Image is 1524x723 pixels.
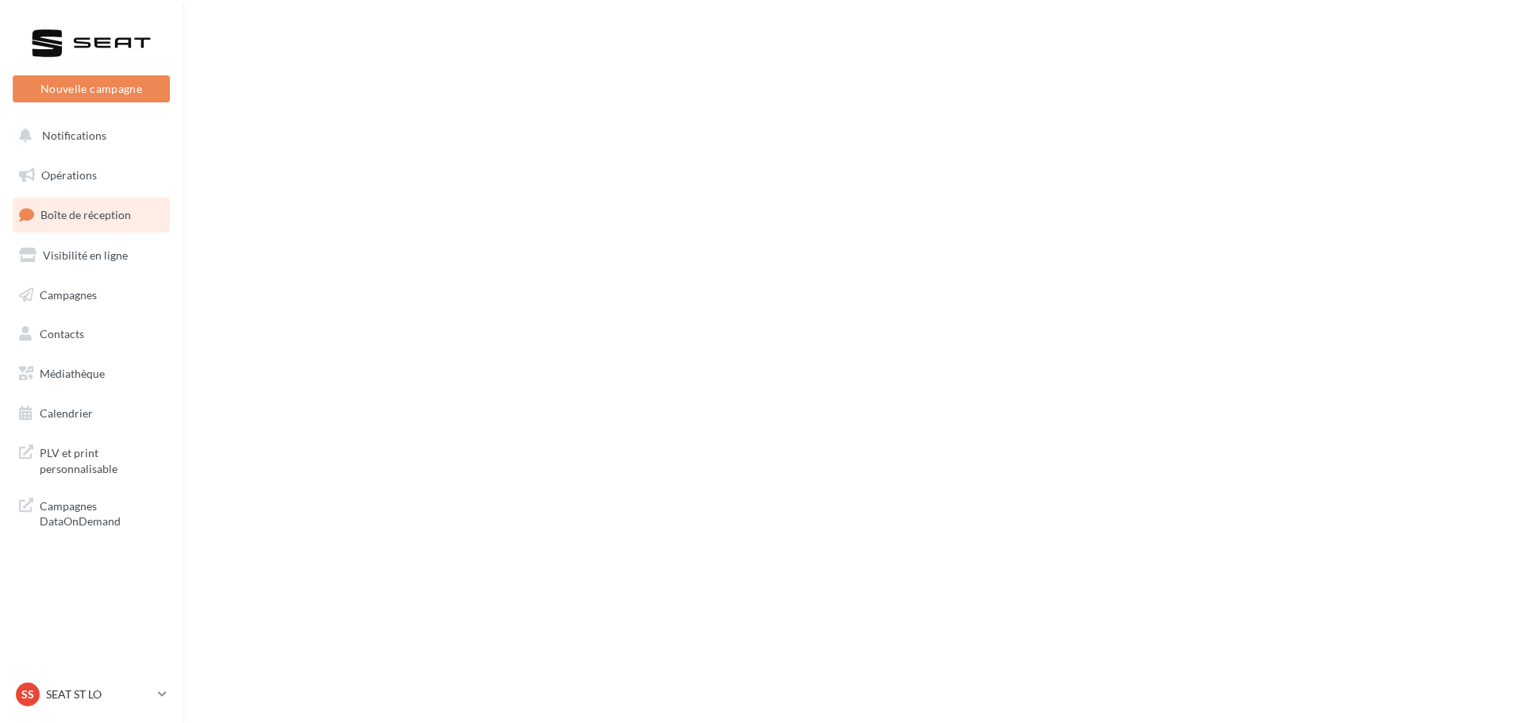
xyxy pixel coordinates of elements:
[43,248,128,262] span: Visibilité en ligne
[10,119,167,152] button: Notifications
[40,367,105,380] span: Médiathèque
[42,129,106,142] span: Notifications
[13,75,170,102] button: Nouvelle campagne
[10,489,173,536] a: Campagnes DataOnDemand
[10,317,173,351] a: Contacts
[40,327,84,340] span: Contacts
[10,159,173,192] a: Opérations
[40,495,164,529] span: Campagnes DataOnDemand
[46,686,152,702] p: SEAT ST LO
[10,239,173,272] a: Visibilité en ligne
[10,198,173,232] a: Boîte de réception
[40,287,97,301] span: Campagnes
[10,397,173,430] a: Calendrier
[10,357,173,390] a: Médiathèque
[40,442,164,476] span: PLV et print personnalisable
[40,208,131,221] span: Boîte de réception
[41,168,97,182] span: Opérations
[10,279,173,312] a: Campagnes
[21,686,34,702] span: SS
[10,436,173,483] a: PLV et print personnalisable
[40,406,93,420] span: Calendrier
[13,679,170,710] a: SS SEAT ST LO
